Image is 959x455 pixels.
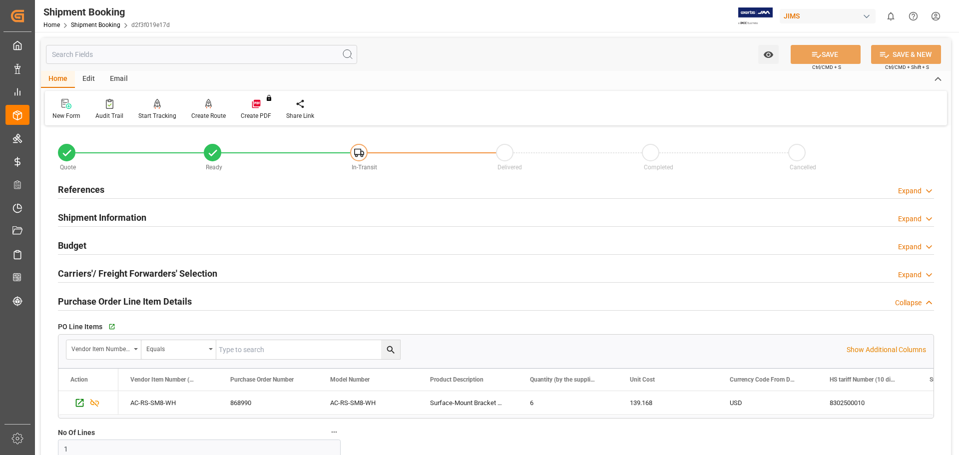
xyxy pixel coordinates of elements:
span: Currency Code From Detail [730,376,797,383]
div: Expand [898,214,922,224]
button: search button [381,340,400,359]
div: AC-RS-SM8-WH [318,391,418,415]
div: Home [41,71,75,88]
button: show 0 new notifications [880,5,902,27]
span: Product Description [430,376,483,383]
button: SAVE & NEW [871,45,941,64]
button: open menu [141,340,216,359]
span: Cancelled [790,164,816,171]
div: Press SPACE to select this row. [58,391,118,415]
div: Expand [898,270,922,280]
span: Purchase Order Number [230,376,294,383]
span: Model Number [330,376,370,383]
h2: Carriers'/ Freight Forwarders' Selection [58,267,217,280]
div: Edit [75,71,102,88]
div: 6 [518,391,618,415]
button: No Of Lines [328,426,341,439]
h2: References [58,183,104,196]
div: 139.168 [618,391,718,415]
img: Exertis%20JAM%20-%20Email%20Logo.jpg_1722504956.jpg [738,7,773,25]
div: Audit Trail [95,111,123,120]
div: 8302500010 [818,391,918,415]
a: Shipment Booking [71,21,120,28]
h2: Purchase Order Line Item Details [58,295,192,308]
span: Ready [206,164,222,171]
div: Expand [898,242,922,252]
span: No Of Lines [58,428,95,438]
div: Collapse [895,298,922,308]
span: Quote [60,164,76,171]
input: Type to search [216,340,400,359]
div: Share Link [286,111,314,120]
span: HS tariff Number (10 digit classification code) [830,376,897,383]
a: Home [43,21,60,28]
div: Surface-Mount Bracket White [418,391,518,415]
div: New Form [52,111,80,120]
div: Expand [898,186,922,196]
div: AC-RS-SM8-WH [118,391,218,415]
span: Quantity (by the supplier) [530,376,597,383]
div: Action [70,376,88,383]
div: Start Tracking [138,111,176,120]
div: Shipment Booking [43,4,170,19]
div: USD [718,391,818,415]
span: In-Transit [352,164,377,171]
span: Completed [644,164,673,171]
button: JIMS [780,6,880,25]
p: Show Additional Columns [847,345,926,355]
button: SAVE [791,45,861,64]
div: 868990 [218,391,318,415]
div: Equals [146,342,205,354]
button: open menu [758,45,779,64]
h2: Shipment Information [58,211,146,224]
button: Help Center [902,5,925,27]
span: Unit Cost [630,376,655,383]
div: Vendor Item Number (By The Supplier) [71,342,130,354]
span: Vendor Item Number (By The Supplier) [130,376,197,383]
span: Ctrl/CMD + S [812,63,841,71]
button: open menu [66,340,141,359]
h2: Budget [58,239,86,252]
span: PO Line Items [58,322,102,332]
div: Create Route [191,111,226,120]
div: JIMS [780,9,876,23]
input: Search Fields [46,45,357,64]
span: Delivered [497,164,522,171]
span: Ctrl/CMD + Shift + S [885,63,929,71]
div: Email [102,71,135,88]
